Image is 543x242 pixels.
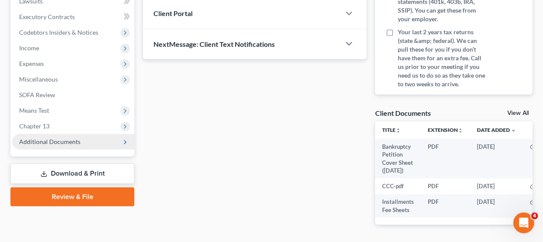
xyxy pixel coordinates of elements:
[19,107,49,114] span: Means Test
[19,29,98,36] span: Codebtors Insiders & Notices
[12,9,134,25] a: Executory Contracts
[470,139,523,179] td: [DATE]
[19,60,44,67] span: Expenses
[511,128,516,133] i: expand_more
[19,138,80,145] span: Additional Documents
[153,9,193,17] span: Client Portal
[19,75,58,83] span: Miscellaneous
[375,108,431,118] div: Client Documents
[507,110,529,116] a: View All
[398,28,486,88] span: Your last 2 years tax returns (state &amp; federal). We can pull these for you if you don’t have ...
[375,194,421,218] td: Installments Fee Sheets
[10,164,134,184] a: Download & Print
[375,178,421,194] td: CCC-pdf
[470,178,523,194] td: [DATE]
[531,213,538,219] span: 4
[382,127,401,133] a: Titleunfold_more
[421,139,470,179] td: PDF
[396,128,401,133] i: unfold_more
[513,213,534,233] iframe: Intercom live chat
[458,128,463,133] i: unfold_more
[10,187,134,206] a: Review & File
[470,194,523,218] td: [DATE]
[19,13,75,20] span: Executory Contracts
[19,122,50,130] span: Chapter 13
[19,91,55,98] span: SOFA Review
[421,178,470,194] td: PDF
[398,93,486,145] span: Credit counseling certificate. You must complete it before filing. Call [PHONE_NUMBER]. Call us i...
[428,127,463,133] a: Extensionunfold_more
[19,44,39,52] span: Income
[153,40,275,48] span: NextMessage: Client Text Notifications
[12,87,134,103] a: SOFA Review
[375,139,421,179] td: Bankruptcy Petition Cover Sheet ([DATE])
[477,127,516,133] a: Date Added expand_more
[421,194,470,218] td: PDF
